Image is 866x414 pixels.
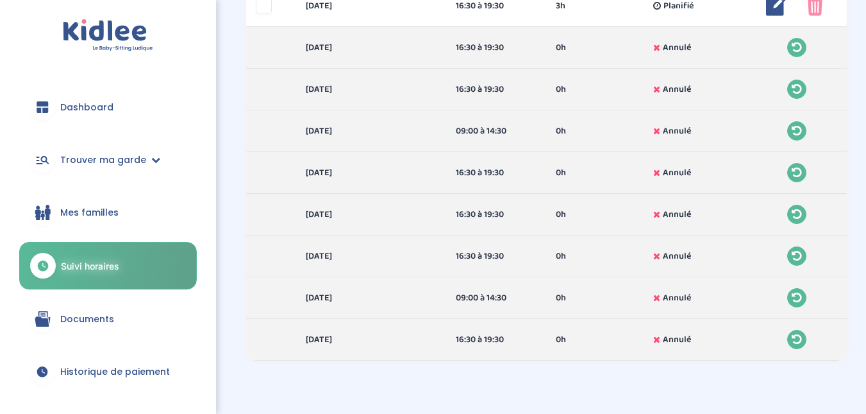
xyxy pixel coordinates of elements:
[19,349,197,395] a: Historique de paiement
[556,250,566,263] span: 0h
[296,41,446,55] div: [DATE]
[456,208,537,221] div: 16:30 à 19:30
[663,83,691,96] span: Annulé
[296,250,446,263] div: [DATE]
[456,83,537,96] div: 16:30 à 19:30
[60,313,114,326] span: Documents
[663,250,691,263] span: Annulé
[456,333,537,347] div: 16:30 à 19:30
[663,125,691,138] span: Annulé
[296,291,446,305] div: [DATE]
[19,137,197,183] a: Trouver ma garde
[60,206,119,220] span: Mes familles
[663,291,691,305] span: Annulé
[556,208,566,221] span: 0h
[663,208,691,221] span: Annulé
[60,101,113,114] span: Dashboard
[456,250,537,263] div: 16:30 à 19:30
[61,259,119,273] span: Suivi horaires
[60,365,170,379] span: Historique de paiement
[19,242,197,289] a: Suivi horaires
[296,166,446,180] div: [DATE]
[456,125,537,138] div: 09:00 à 14:30
[556,291,566,305] span: 0h
[663,166,691,180] span: Annulé
[556,83,566,96] span: 0h
[456,41,537,55] div: 16:30 à 19:30
[296,208,446,221] div: [DATE]
[19,84,197,130] a: Dashboard
[556,166,566,180] span: 0h
[19,296,197,342] a: Documents
[63,19,153,52] img: logo.svg
[296,333,446,347] div: [DATE]
[296,125,446,138] div: [DATE]
[456,291,537,305] div: 09:00 à 14:30
[663,41,691,55] span: Annulé
[456,166,537,180] div: 16:30 à 19:30
[556,333,566,347] span: 0h
[19,189,197,236] a: Mes familles
[60,153,146,167] span: Trouver ma garde
[663,333,691,347] span: Annulé
[556,41,566,55] span: 0h
[556,125,566,138] span: 0h
[296,83,446,96] div: [DATE]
